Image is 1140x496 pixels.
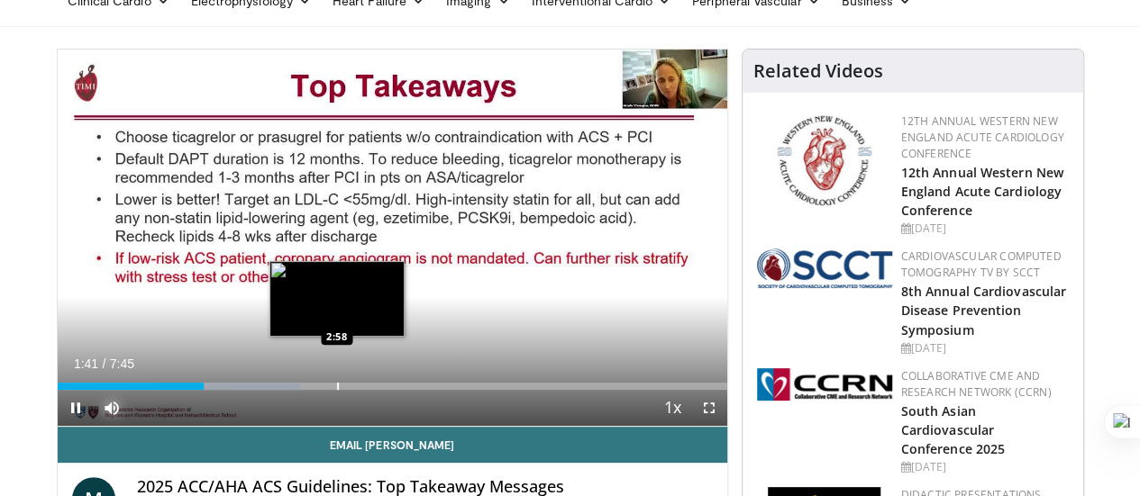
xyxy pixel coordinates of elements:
[901,113,1064,161] a: 12th Annual Western New England Acute Cardiology Conference
[655,390,691,426] button: Playback Rate
[58,427,727,463] a: Email [PERSON_NAME]
[58,50,727,427] video-js: Video Player
[901,164,1063,219] a: 12th Annual Western New England Acute Cardiology Conference
[901,402,1006,457] a: South Asian Cardiovascular Conference 2025
[74,356,98,371] span: 1:41
[58,390,94,426] button: Pause
[901,248,1062,280] a: Cardiovascular Computed Tomography TV by SCCT
[58,383,727,390] div: Progress Bar
[94,390,130,426] button: Mute
[901,368,1052,400] a: Collaborative CME and Research Network (CCRN)
[753,60,883,82] h4: Related Videos
[269,261,405,337] img: image.jpeg
[774,113,874,208] img: 0954f259-7907-4053-a817-32a96463ecc8.png.150x105_q85_autocrop_double_scale_upscale_version-0.2.png
[691,390,727,426] button: Fullscreen
[901,340,1069,356] div: [DATE]
[901,283,1067,338] a: 8th Annual Cardiovascular Disease Prevention Symposium
[901,459,1069,475] div: [DATE]
[901,221,1069,237] div: [DATE]
[103,356,106,371] span: /
[757,368,892,401] img: a04ee3ba-8487-4636-b0fb-5e8d268f3737.png.150x105_q85_autocrop_double_scale_upscale_version-0.2.png
[110,356,134,371] span: 7:45
[757,248,892,288] img: 51a70120-4f25-49cc-93a4-67582377e75f.png.150x105_q85_autocrop_double_scale_upscale_version-0.2.png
